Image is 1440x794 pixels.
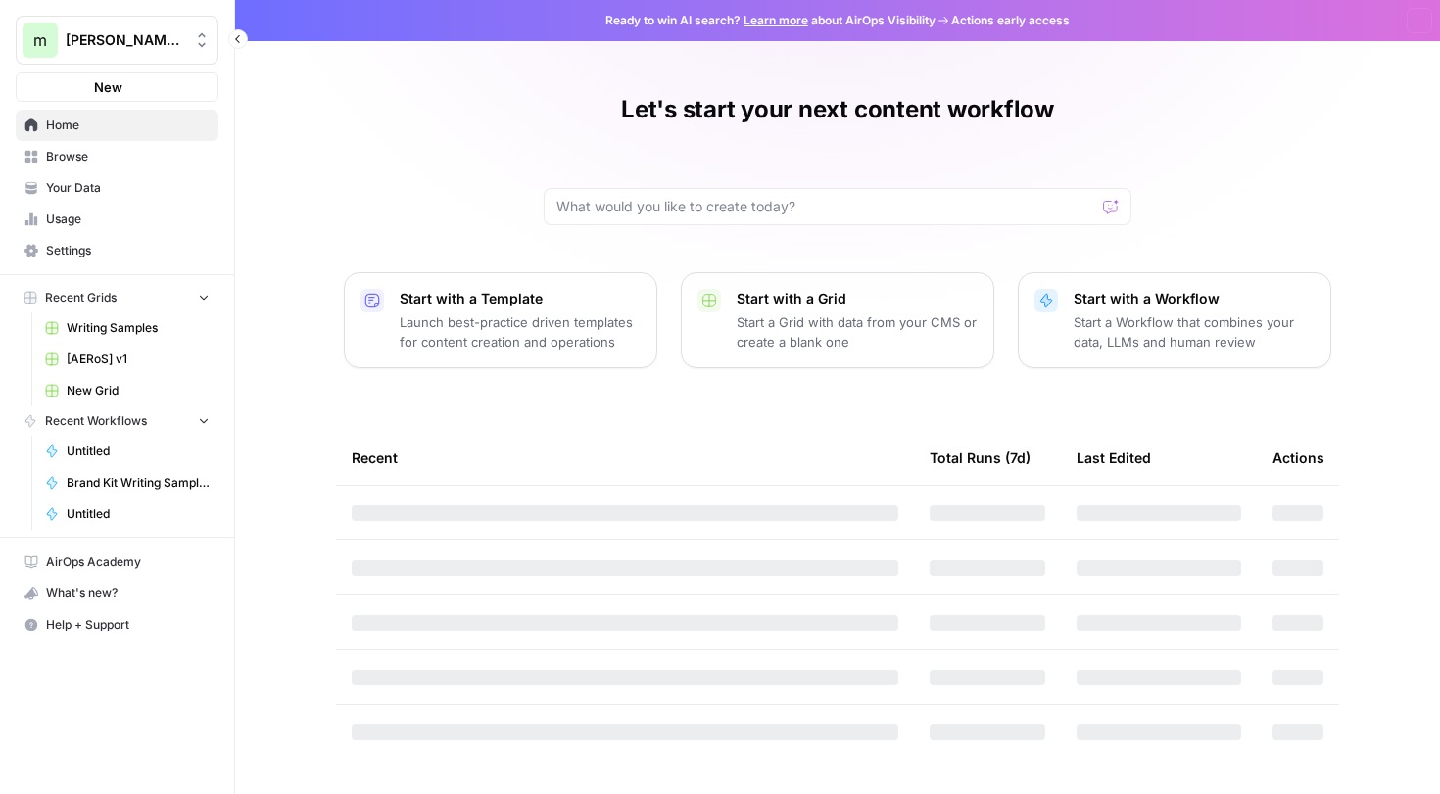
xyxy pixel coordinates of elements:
input: What would you like to create today? [556,197,1095,216]
button: Recent Workflows [16,406,218,436]
button: Help + Support [16,609,218,640]
span: AirOps Academy [46,553,210,571]
p: Start with a Template [400,289,641,308]
a: Browse [16,141,218,172]
span: Browse [46,148,210,165]
button: Workspace: melanie aircraft tests [16,16,218,65]
a: [AERoS] v1 [36,344,218,375]
a: AirOps Academy [16,546,218,578]
div: Total Runs (7d) [930,431,1031,485]
span: Actions early access [951,12,1070,29]
a: Learn more [744,13,808,27]
a: Writing Samples [36,312,218,344]
div: Actions [1272,431,1324,485]
span: Untitled [67,443,210,460]
a: Untitled [36,498,218,530]
p: Start a Workflow that combines your data, LLMs and human review [1074,312,1315,351]
p: Start with a Workflow [1074,289,1315,308]
span: New [94,77,122,97]
div: Last Edited [1077,431,1151,485]
span: m [33,28,47,52]
a: Home [16,110,218,141]
div: What's new? [17,579,217,608]
span: Settings [46,242,210,259]
span: Writing Samples [67,319,210,337]
span: Your Data [46,179,210,197]
p: Start with a Grid [737,289,978,308]
a: Your Data [16,172,218,204]
a: New Grid [36,375,218,406]
span: [AERoS] v1 [67,350,210,368]
span: New Grid [67,382,210,399]
h1: Let's start your next content workflow [621,94,1054,125]
a: Usage [16,204,218,235]
span: Recent Grids [45,289,117,306]
span: [PERSON_NAME] aircraft tests [66,30,184,50]
button: What's new? [16,578,218,609]
button: Start with a GridStart a Grid with data from your CMS or create a blank one [681,272,994,368]
a: Settings [16,235,218,266]
p: Launch best-practice driven templates for content creation and operations [400,312,641,351]
span: Usage [46,210,210,228]
button: Start with a WorkflowStart a Workflow that combines your data, LLMs and human review [1018,272,1331,368]
div: Recent [352,431,898,485]
span: Recent Workflows [45,412,147,430]
button: Recent Grids [16,283,218,312]
p: Start a Grid with data from your CMS or create a blank one [737,312,978,351]
span: Brand Kit Writing Sample Formatter [67,474,210,491]
span: Home [46,117,210,134]
a: Untitled [36,436,218,467]
button: New [16,72,218,102]
span: Untitled [67,505,210,523]
button: Start with a TemplateLaunch best-practice driven templates for content creation and operations [344,272,657,368]
span: Help + Support [46,616,210,633]
span: Ready to win AI search? about AirOps Visibility [605,12,936,29]
a: Brand Kit Writing Sample Formatter [36,467,218,498]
